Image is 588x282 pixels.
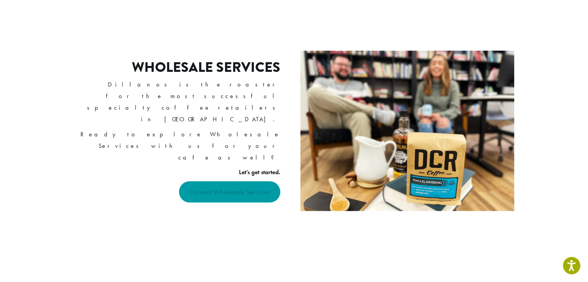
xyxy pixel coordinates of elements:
[179,181,280,202] a: Contact Wholesale Services
[132,59,280,76] h2: Wholesale Services
[189,187,270,196] strong: Contact Wholesale Services
[76,129,280,163] p: Ready to explore Wholesale Services with us for your cafe as well?
[76,79,280,125] p: Dillanos is the roaster for the most successful specialty coffee retailers in [GEOGRAPHIC_DATA].
[239,168,280,176] strong: Let’s get started.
